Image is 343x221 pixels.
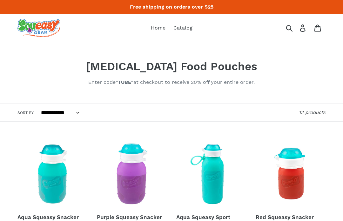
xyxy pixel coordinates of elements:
a: Home [148,23,169,33]
span: Home [151,25,165,31]
div: Enter code at checkout to receive 20% off your entire order. [17,78,326,86]
img: squeasy gear snacker portable food pouch [17,19,60,37]
strong: "TUBE" [116,79,133,85]
label: Sort by [17,110,34,116]
span: 12 products [299,110,326,115]
span: Catalog [173,25,192,31]
a: Catalog [170,23,196,33]
span: [MEDICAL_DATA] Food Pouches [86,60,257,73]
